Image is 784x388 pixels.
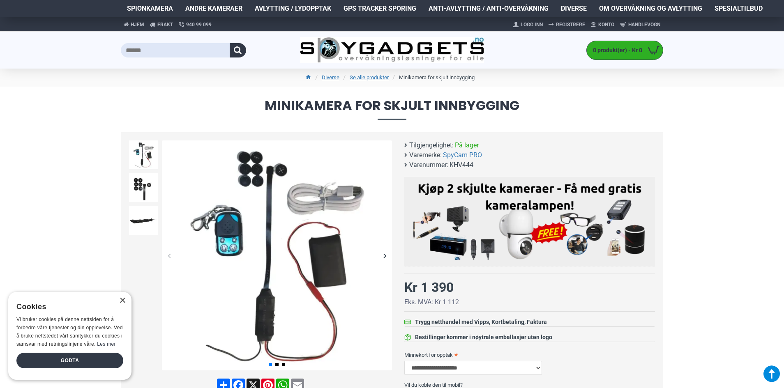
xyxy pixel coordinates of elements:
[409,150,442,160] b: Varemerke:
[409,160,448,170] b: Varenummer:
[121,17,147,32] a: Hjem
[409,140,454,150] b: Tilgjengelighet:
[404,278,454,297] div: Kr 1 390
[16,298,118,316] div: Cookies
[628,21,660,28] span: Handlevogn
[429,4,549,14] span: Anti-avlytting / Anti-overvåkning
[410,181,649,260] img: Kjøp 2 skjulte kameraer – Få med gratis kameralampe!
[617,18,663,31] a: Handlevogn
[455,140,479,150] span: På lager
[119,298,125,304] div: Close
[415,333,552,342] div: Bestillinger kommer i nøytrale emballasjer uten logo
[556,21,585,28] span: Registrere
[147,17,176,32] a: Frakt
[322,73,339,82] a: Diverse
[415,318,547,326] div: Trygg netthandel med Vipps, Kortbetaling, Faktura
[129,140,158,169] img: Minikamera for skjult innbygging - SpyGadgets.no
[599,4,702,14] span: Om overvåkning og avlytting
[344,4,416,14] span: GPS Tracker Sporing
[546,18,588,31] a: Registrere
[598,21,614,28] span: Konto
[255,4,331,14] span: Avlytting / Lydopptak
[350,73,389,82] a: Se alle produkter
[127,4,173,14] span: Spionkamera
[97,341,115,347] a: Les mer, opens a new window
[300,37,484,64] img: SpyGadgets.no
[587,41,663,60] a: 0 produkt(er) - Kr 0
[121,99,663,120] span: Minikamera for skjult innbygging
[275,363,279,366] span: Go to slide 2
[131,21,144,28] span: Hjem
[186,21,212,28] span: 940 99 099
[510,18,546,31] a: Logg Inn
[561,4,587,14] span: Diverse
[16,353,123,368] div: Godta
[157,21,173,28] span: Frakt
[378,248,392,263] div: Next slide
[715,4,763,14] span: Spesialtilbud
[282,363,285,366] span: Go to slide 3
[521,21,543,28] span: Logg Inn
[129,173,158,202] img: Minikamera for skjult innbygging - SpyGadgets.no
[129,206,158,235] img: Minikamera for skjult innbygging - SpyGadgets.no
[162,248,176,263] div: Previous slide
[185,4,242,14] span: Andre kameraer
[404,348,655,361] label: Minnekort for opptak
[587,46,644,55] span: 0 produkt(er) - Kr 0
[443,150,482,160] a: SpyCam PRO
[588,18,617,31] a: Konto
[162,140,392,370] img: Minikamera for skjult innbygging - SpyGadgets.no
[269,363,272,366] span: Go to slide 1
[450,160,473,170] span: KHV444
[16,317,123,347] span: Vi bruker cookies på denne nettsiden for å forbedre våre tjenester og din opplevelse. Ved å bruke...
